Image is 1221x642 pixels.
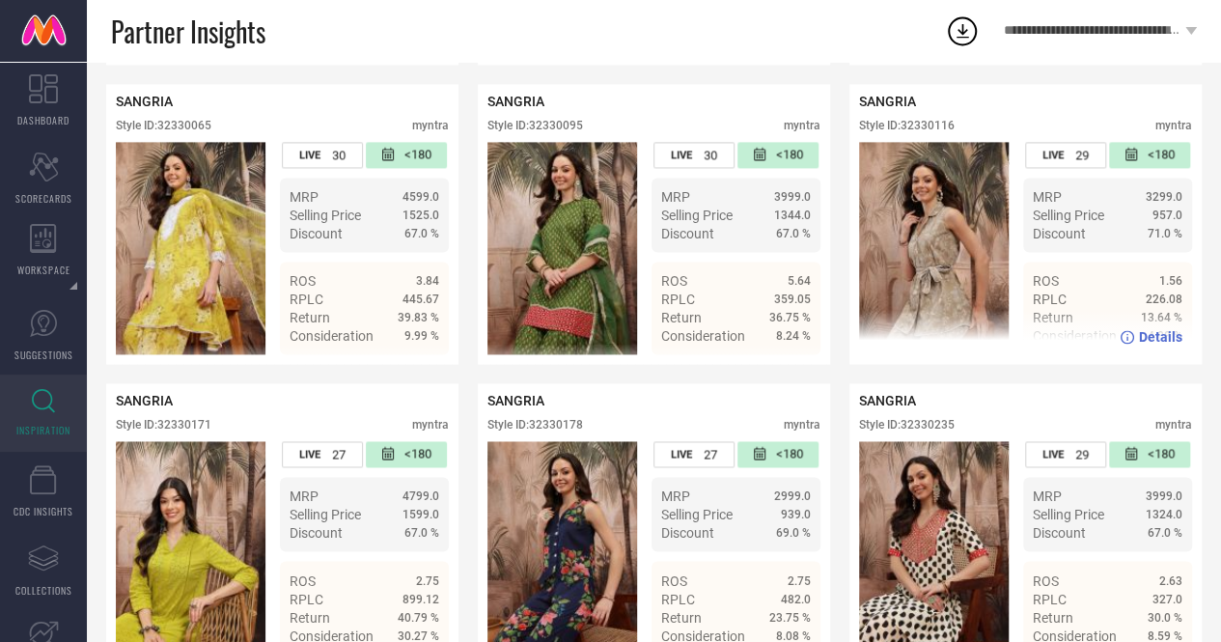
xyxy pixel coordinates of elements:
[1033,292,1067,307] span: RPLC
[1033,507,1104,522] span: Selling Price
[332,148,346,162] span: 30
[1042,149,1064,161] span: LIVE
[402,190,439,204] span: 4599.0
[487,94,544,109] span: SANGRIA
[14,348,73,362] span: SUGGESTIONS
[402,508,439,521] span: 1599.0
[1033,208,1104,223] span: Selling Price
[1033,226,1086,241] span: Discount
[661,507,733,522] span: Selling Price
[1148,147,1175,163] span: <180
[1139,64,1182,79] span: Details
[116,94,173,109] span: SANGRIA
[661,189,690,205] span: MRP
[1075,447,1089,461] span: 29
[366,142,447,168] div: Number of days since the style was first listed on the platform
[661,273,687,289] span: ROS
[290,609,330,625] span: Return
[1033,189,1062,205] span: MRP
[661,208,733,223] span: Selling Price
[299,149,320,161] span: LIVE
[116,142,265,354] img: Style preview image
[1155,418,1192,432] div: myntra
[1152,209,1182,222] span: 957.0
[661,525,714,541] span: Discount
[17,113,69,127] span: DASHBOARD
[290,189,319,205] span: MRP
[774,190,811,204] span: 3999.0
[15,191,72,206] span: SCORECARDS
[671,448,692,461] span: LIVE
[404,446,431,462] span: <180
[402,293,439,306] span: 445.67
[776,147,803,163] span: <180
[859,94,916,109] span: SANGRIA
[416,274,439,288] span: 3.84
[737,441,819,467] div: Number of days since the style was first listed on the platform
[1159,573,1182,587] span: 2.63
[1033,572,1059,588] span: ROS
[1146,293,1182,306] span: 226.08
[398,610,439,624] span: 40.79 %
[290,488,319,504] span: MRP
[116,393,173,408] span: SANGRIA
[1155,119,1192,132] div: myntra
[116,418,211,432] div: Style ID: 32330171
[1148,628,1182,642] span: 8.59 %
[290,208,361,223] span: Selling Price
[404,329,439,343] span: 9.99 %
[111,12,265,51] span: Partner Insights
[1139,329,1182,345] span: Details
[661,609,702,625] span: Return
[376,363,439,378] a: Details
[776,628,811,642] span: 8.08 %
[376,64,439,79] a: Details
[282,142,363,168] div: Number of days the style has been live on the platform
[1146,489,1182,503] span: 3999.0
[332,447,346,461] span: 27
[784,119,820,132] div: myntra
[290,292,323,307] span: RPLC
[774,489,811,503] span: 2999.0
[945,14,980,48] div: Open download list
[776,526,811,540] span: 69.0 %
[1146,190,1182,204] span: 3299.0
[671,149,692,161] span: LIVE
[776,446,803,462] span: <180
[784,418,820,432] div: myntra
[366,441,447,467] div: Number of days since the style was first listed on the platform
[290,572,316,588] span: ROS
[487,393,544,408] span: SANGRIA
[1109,142,1190,168] div: Number of days since the style was first listed on the platform
[781,592,811,605] span: 482.0
[788,274,811,288] span: 5.64
[704,447,717,461] span: 27
[1109,441,1190,467] div: Number of days since the style was first listed on the platform
[398,311,439,324] span: 39.83 %
[769,610,811,624] span: 23.75 %
[859,119,955,132] div: Style ID: 32330116
[859,142,1009,354] div: Click to view image
[748,64,811,79] a: Details
[653,441,735,467] div: Number of days the style has been live on the platform
[1120,329,1182,345] a: Details
[1033,488,1062,504] span: MRP
[767,64,811,79] span: Details
[404,227,439,240] span: 67.0 %
[661,292,695,307] span: RPLC
[290,507,361,522] span: Selling Price
[396,64,439,79] span: Details
[1033,591,1067,606] span: RPLC
[1152,592,1182,605] span: 327.0
[290,273,316,289] span: ROS
[1075,148,1089,162] span: 29
[282,441,363,467] div: Number of days the style has been live on the platform
[1025,441,1106,467] div: Number of days the style has been live on the platform
[776,329,811,343] span: 8.24 %
[416,573,439,587] span: 2.75
[1148,227,1182,240] span: 71.0 %
[487,418,583,432] div: Style ID: 32330178
[781,508,811,521] span: 939.0
[412,418,449,432] div: myntra
[290,328,374,344] span: Consideration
